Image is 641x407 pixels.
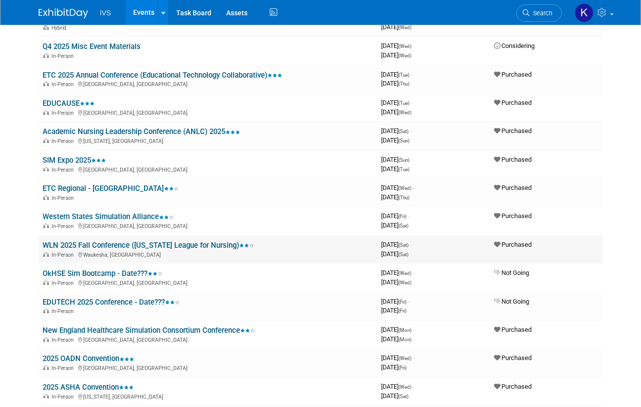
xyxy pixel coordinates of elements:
[413,42,414,49] span: -
[43,392,373,400] div: [US_STATE], [GEOGRAPHIC_DATA]
[398,223,408,228] span: (Sat)
[398,25,411,30] span: (Wed)
[43,138,49,143] img: In-Person Event
[494,354,532,362] span: Purchased
[398,53,411,58] span: (Wed)
[381,165,409,173] span: [DATE]
[411,156,412,163] span: -
[39,8,88,18] img: ExhibitDay
[398,299,406,305] span: (Fri)
[43,99,95,108] a: EDUCAUSE
[398,81,409,87] span: (Thu)
[43,156,106,165] a: SIM Expo 2025
[381,335,411,343] span: [DATE]
[43,165,373,173] div: [GEOGRAPHIC_DATA], [GEOGRAPHIC_DATA]
[43,167,49,172] img: In-Person Event
[398,280,411,285] span: (Wed)
[398,242,408,248] span: (Sat)
[408,212,409,220] span: -
[51,337,77,343] span: In-Person
[494,71,532,78] span: Purchased
[381,80,409,87] span: [DATE]
[381,127,411,135] span: [DATE]
[398,271,411,276] span: (Wed)
[398,44,411,49] span: (Wed)
[381,354,414,362] span: [DATE]
[398,195,409,200] span: (Thu)
[398,365,406,370] span: (Fri)
[494,212,532,220] span: Purchased
[494,241,532,248] span: Purchased
[43,136,373,144] div: [US_STATE], [GEOGRAPHIC_DATA]
[51,110,77,116] span: In-Person
[43,127,240,136] a: Academic Nursing Leadership Conference (ANLC) 2025
[398,157,409,163] span: (Sun)
[43,365,49,370] img: In-Person Event
[51,252,77,258] span: In-Person
[530,9,552,17] span: Search
[494,99,532,106] span: Purchased
[51,280,77,286] span: In-Person
[398,185,411,191] span: (Wed)
[381,307,406,314] span: [DATE]
[381,383,414,390] span: [DATE]
[381,71,412,78] span: [DATE]
[398,129,408,134] span: (Sat)
[51,25,69,31] span: Hybrid
[51,138,77,144] span: In-Person
[408,298,409,305] span: -
[381,156,412,163] span: [DATE]
[494,326,532,333] span: Purchased
[51,53,77,59] span: In-Person
[398,100,409,106] span: (Tue)
[494,156,532,163] span: Purchased
[43,222,373,229] div: [GEOGRAPHIC_DATA], [GEOGRAPHIC_DATA]
[398,167,409,172] span: (Tue)
[51,223,77,229] span: In-Person
[410,127,411,135] span: -
[51,167,77,173] span: In-Person
[398,356,411,361] span: (Wed)
[413,184,414,191] span: -
[381,136,409,144] span: [DATE]
[410,241,411,248] span: -
[398,252,408,257] span: (Sat)
[100,9,111,17] span: IVS
[398,72,409,78] span: (Tue)
[43,298,180,307] a: EDUTECH 2025 Conference - Date???
[51,195,77,201] span: In-Person
[411,71,412,78] span: -
[43,212,174,221] a: Western States Simulation Alliance
[381,193,409,201] span: [DATE]
[413,326,414,333] span: -
[43,110,49,115] img: In-Person Event
[413,383,414,390] span: -
[43,53,49,58] img: In-Person Event
[381,298,409,305] span: [DATE]
[381,250,408,258] span: [DATE]
[381,108,411,116] span: [DATE]
[381,99,412,106] span: [DATE]
[43,42,141,51] a: Q4 2025 Misc Event Materials
[413,354,414,362] span: -
[43,195,49,200] img: In-Person Event
[494,184,532,191] span: Purchased
[398,394,408,399] span: (Sat)
[43,184,179,193] a: ETC Regional - [GEOGRAPHIC_DATA]
[43,326,255,335] a: New England Healthcare Simulation Consortium Conference
[381,278,411,286] span: [DATE]
[494,42,535,49] span: Considering
[43,252,49,257] img: In-Person Event
[381,23,411,31] span: [DATE]
[494,127,532,135] span: Purchased
[43,25,49,30] img: Hybrid Event
[398,337,411,342] span: (Mon)
[43,250,373,258] div: Waukesha, [GEOGRAPHIC_DATA]
[494,383,532,390] span: Purchased
[51,365,77,371] span: In-Person
[398,110,411,115] span: (Wed)
[381,42,414,49] span: [DATE]
[381,184,414,191] span: [DATE]
[494,298,529,305] span: Not Going
[516,4,562,22] a: Search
